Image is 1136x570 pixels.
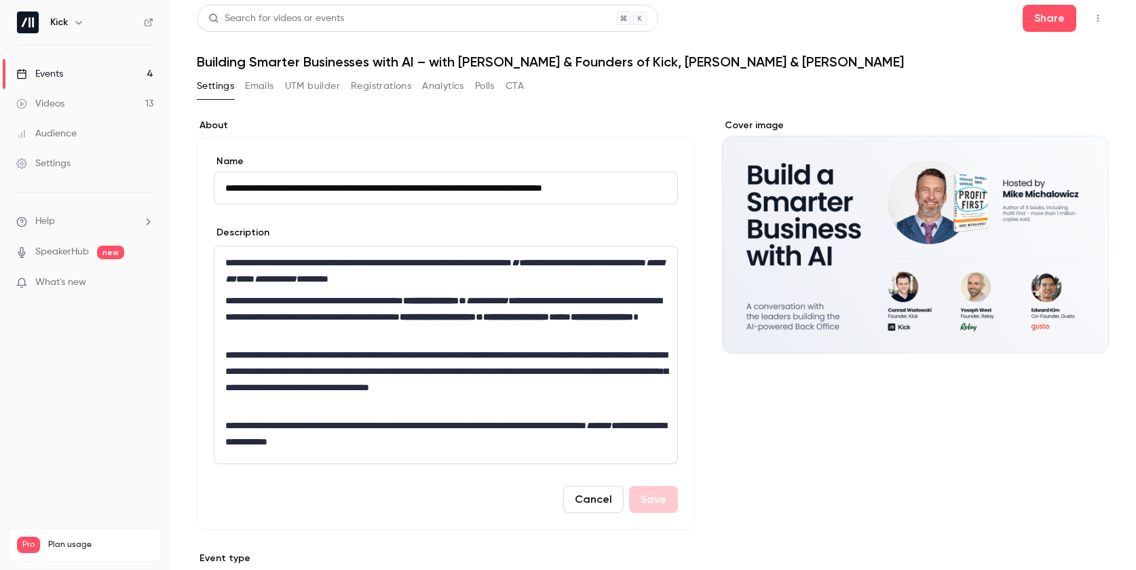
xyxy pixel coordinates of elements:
h6: Kick [50,16,68,29]
button: CTA [506,75,524,97]
li: help-dropdown-opener [16,214,153,229]
button: Cancel [563,486,624,513]
span: What's new [35,275,86,290]
label: About [197,119,695,132]
div: editor [214,246,677,463]
p: Event type [197,552,695,565]
div: Events [16,67,63,81]
iframe: Noticeable Trigger [137,277,153,289]
div: Settings [16,157,71,170]
section: description [214,246,678,464]
section: Cover image [722,119,1110,354]
button: Analytics [422,75,464,97]
button: Settings [197,75,234,97]
span: new [97,246,124,259]
button: Share [1023,5,1076,32]
button: Emails [245,75,273,97]
span: Help [35,214,55,229]
div: Audience [16,127,77,140]
a: SpeakerHub [35,245,89,259]
button: UTM builder [285,75,340,97]
div: Search for videos or events [208,12,344,26]
img: Kick [17,12,39,33]
div: Videos [16,97,64,111]
button: Registrations [351,75,411,97]
span: Pro [17,537,40,553]
label: Name [214,155,678,168]
label: Cover image [722,119,1110,132]
button: Polls [475,75,495,97]
label: Description [214,226,269,240]
h1: Building Smarter Businesses with AI – with [PERSON_NAME] & Founders of Kick, [PERSON_NAME] & [PER... [197,54,1109,70]
span: Plan usage [48,539,153,550]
